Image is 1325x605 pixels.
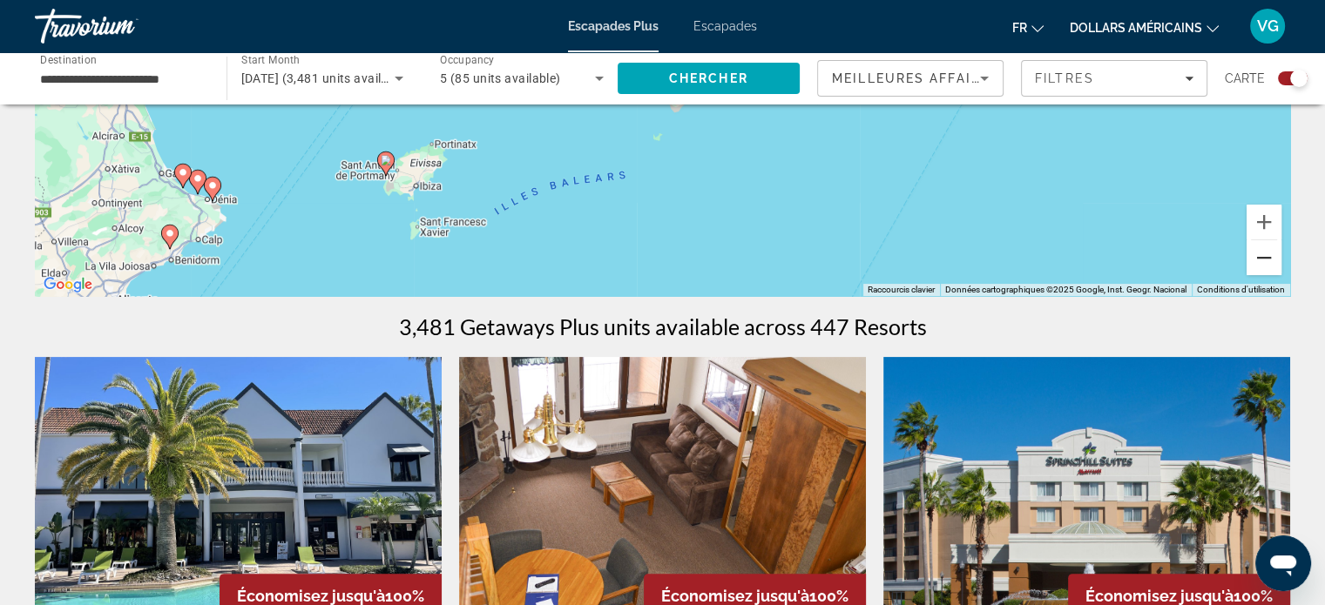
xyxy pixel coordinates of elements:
button: Zoom arrière [1247,240,1281,275]
font: dollars américains [1070,21,1202,35]
button: Filters [1021,60,1207,97]
a: Ouvrir cette zone dans Google Maps (dans une nouvelle fenêtre) [39,273,97,296]
span: Filtres [1035,71,1094,85]
iframe: Bouton de lancement de la fenêtre de messagerie [1255,535,1311,591]
span: Start Month [241,54,300,66]
span: Destination [40,53,97,65]
button: Raccourcis clavier [868,284,935,296]
font: fr [1012,21,1027,35]
a: Conditions d'utilisation (s'ouvre dans un nouvel onglet) [1197,285,1285,294]
img: Google [39,273,97,296]
span: Économisez jusqu'à [237,587,385,605]
span: Économisez jusqu'à [661,587,809,605]
h1: 3,481 Getaways Plus units available across 447 Resorts [399,313,927,339]
button: Changer de devise [1070,15,1219,40]
a: Escapades [693,19,757,33]
mat-select: Sort by [832,68,989,89]
button: Changer de langue [1012,15,1044,40]
span: Meilleures affaires [832,71,999,85]
span: Économisez jusqu'à [1085,587,1234,605]
span: Occupancy [440,54,495,66]
a: Escapades Plus [568,19,659,33]
span: Chercher [669,71,748,85]
input: Select destination [40,69,204,90]
button: Search [618,63,801,94]
span: Données cartographiques ©2025 Google, Inst. Geogr. Nacional [945,285,1186,294]
span: 5 (85 units available) [440,71,561,85]
button: Zoom avant [1247,205,1281,239]
button: Menu utilisateur [1245,8,1290,44]
span: [DATE] (3,481 units available) [241,71,410,85]
font: VG [1257,17,1279,35]
a: Travorium [35,3,209,49]
span: Carte [1225,66,1265,91]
